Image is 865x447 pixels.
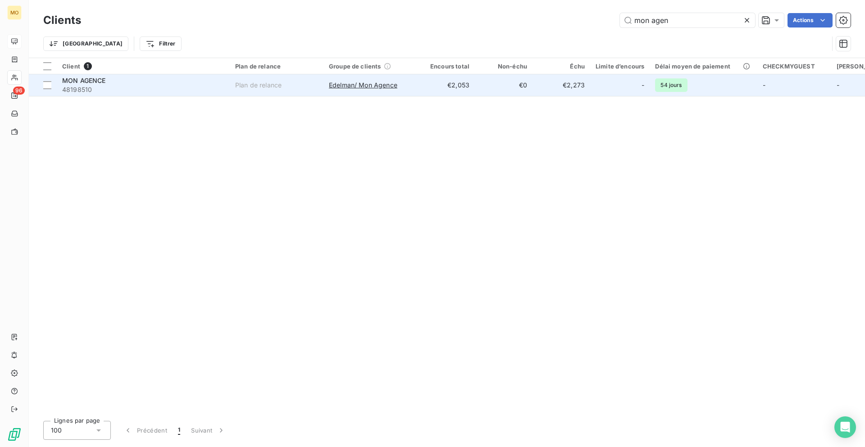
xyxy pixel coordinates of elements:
[235,81,282,90] div: Plan de relance
[417,74,475,96] td: €2,053
[763,63,826,70] div: CHECKMYGUEST
[186,421,231,440] button: Suivant
[642,81,644,90] span: -
[533,74,590,96] td: €2,273
[655,78,687,92] span: 54 jours
[329,63,381,70] span: Groupe de clients
[43,36,128,51] button: [GEOGRAPHIC_DATA]
[763,81,765,89] span: -
[655,63,751,70] div: Délai moyen de paiement
[178,426,180,435] span: 1
[235,63,318,70] div: Plan de relance
[62,85,224,94] span: 48198510
[13,87,25,95] span: 96
[84,62,92,70] span: 1
[834,416,856,438] div: Open Intercom Messenger
[837,81,839,89] span: -
[62,77,106,84] span: MON AGENCE
[7,5,22,20] div: MO
[423,63,469,70] div: Encours total
[329,81,397,90] span: Edelman/ Mon Agence
[7,427,22,442] img: Logo LeanPay
[620,13,755,27] input: Rechercher
[43,12,81,28] h3: Clients
[480,63,527,70] div: Non-échu
[596,63,644,70] div: Limite d’encours
[140,36,181,51] button: Filtrer
[51,426,62,435] span: 100
[538,63,585,70] div: Échu
[173,421,186,440] button: 1
[788,13,833,27] button: Actions
[118,421,173,440] button: Précédent
[7,88,21,103] a: 96
[62,63,80,70] span: Client
[475,74,533,96] td: €0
